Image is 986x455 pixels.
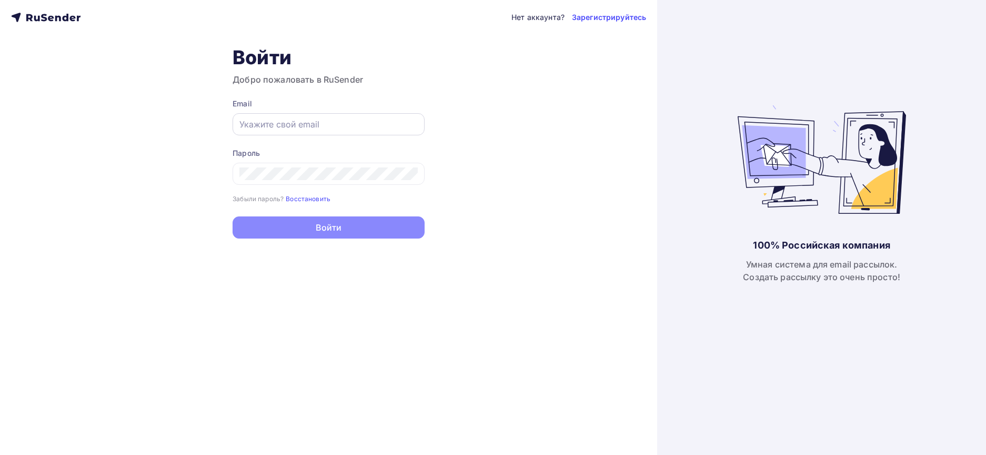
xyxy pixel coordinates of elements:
small: Восстановить [286,195,330,203]
a: Зарегистрируйтесь [572,12,646,23]
div: Умная система для email рассылок. Создать рассылку это очень просто! [743,258,900,283]
a: Восстановить [286,194,330,203]
div: Email [233,98,425,109]
div: Нет аккаунта? [511,12,565,23]
div: Пароль [233,148,425,159]
input: Укажите свой email [239,118,418,131]
button: Войти [233,216,425,239]
h3: Добро пожаловать в RuSender [233,73,425,86]
small: Забыли пароль? [233,195,284,203]
div: 100% Российская компания [753,239,890,252]
h1: Войти [233,46,425,69]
